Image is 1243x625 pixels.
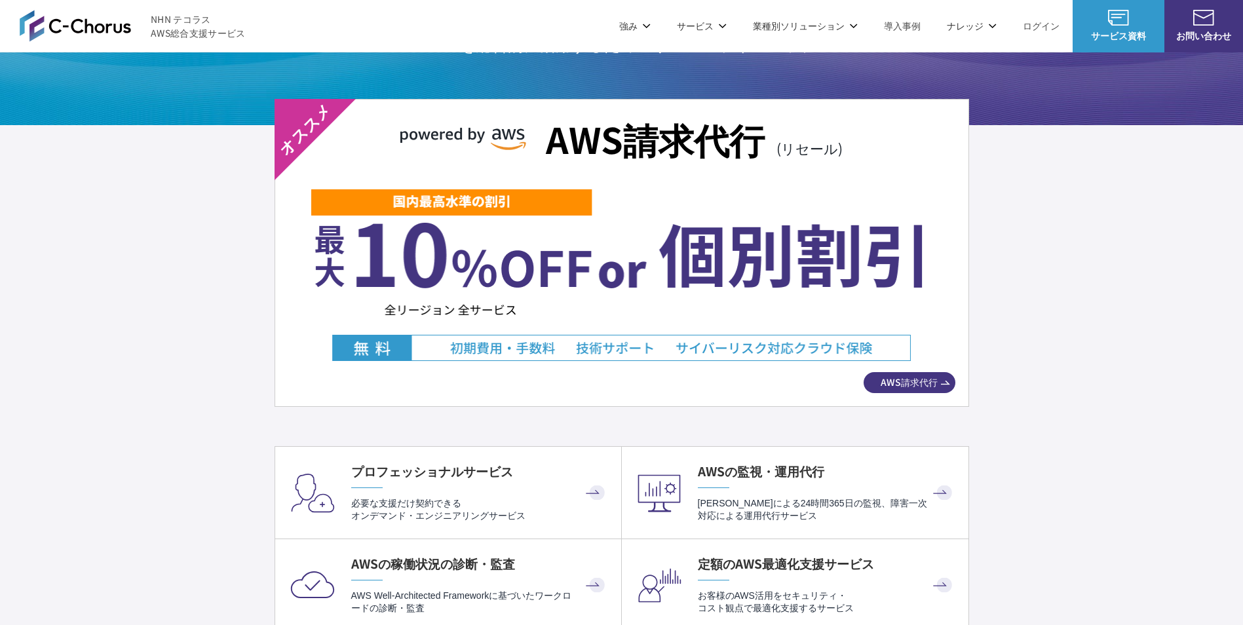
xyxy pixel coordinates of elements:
p: AWS Well-Architected Frameworkに基づいたワークロードの診断・監査 [351,590,608,615]
h4: プロフェッショナルサービス [351,463,608,480]
p: [PERSON_NAME]による24時間365日の監視、障害一次対応による運用代行サービス [698,497,955,523]
span: AWS請求代行 [864,375,955,389]
p: サービス [677,19,727,33]
a: AWS総合支援サービス C-Chorus NHN テコラスAWS総合支援サービス [20,10,246,41]
p: 業種別ソリューション [753,19,858,33]
span: (リセール) [776,138,843,159]
h4: AWSの稼働状況の診断・監査 [351,555,608,573]
a: powered by AWS AWS請求代行(リセール) 最大10%OFFor個別割引(EC2 15%OFF・CloudFront 65%OFFなど) 初期費用・手数料、技術サポート、サイバー対... [275,99,969,407]
a: 導入事例 [884,19,921,33]
p: 必要な支援だけ契約できる オンデマンド・エンジニアリングサービス [351,497,608,523]
h4: AWSの監視・運用代行 [698,463,955,480]
p: お客様のAWS活用をセキュリティ・ コスト観点で最適化支援するサービス [698,590,955,615]
img: AWS総合支援サービス C-Chorus [20,10,131,41]
span: サービス資料 [1073,29,1164,43]
h3: AWS請求代行 [546,113,843,165]
a: プロフェッショナルサービス 必要な支援だけ契約できるオンデマンド・エンジニアリングサービス [275,447,621,539]
span: NHN テコラス AWS総合支援サービス [151,12,246,40]
h4: 定額のAWS最適化支援サービス [698,555,955,573]
p: 強み [619,19,651,33]
img: お問い合わせ [1193,10,1214,26]
span: お問い合わせ [1164,29,1243,43]
img: powered by AWS [400,128,526,150]
p: ナレッジ [947,19,997,33]
img: AWS総合支援サービス C-Chorus サービス資料 [1108,10,1129,26]
img: 最大10%OFFor個別割引(EC2 15%OFF・CloudFront 65%OFFなど) 初期費用・手数料、技術サポート、サイバー対応クラウド保険 無料 [311,188,932,361]
a: AWSの監視・運用代行 [PERSON_NAME]による24時間365日の監視、障害一次対応による運用代行サービス [622,447,968,539]
a: ログイン [1023,19,1060,33]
